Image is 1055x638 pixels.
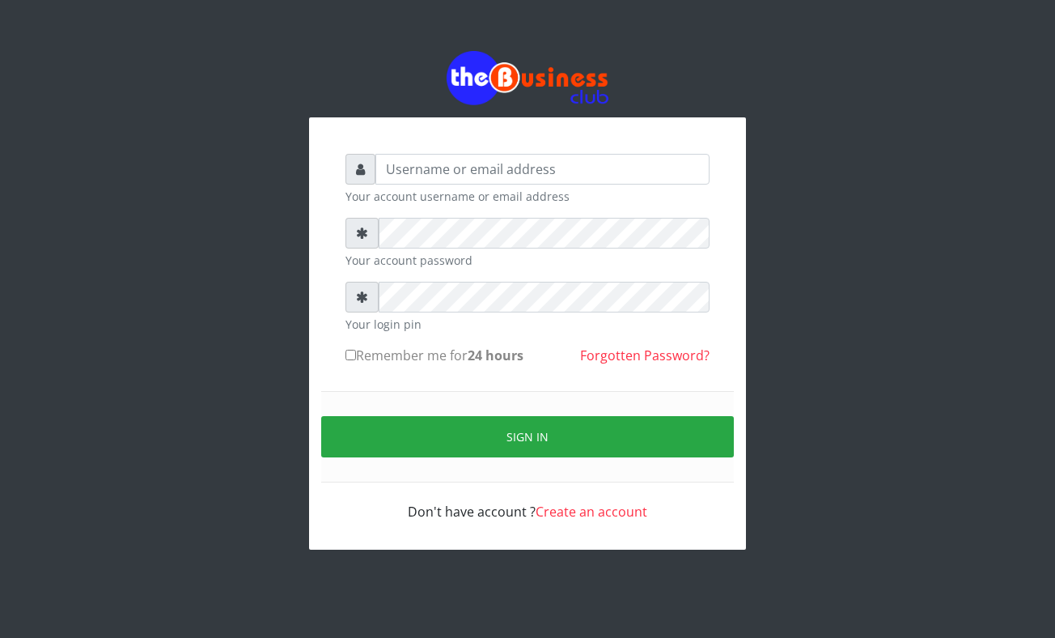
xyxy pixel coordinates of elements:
[345,188,710,205] small: Your account username or email address
[345,346,523,365] label: Remember me for
[321,416,734,457] button: Sign in
[468,347,523,364] b: 24 hours
[345,483,710,521] div: Don't have account ?
[536,503,647,521] a: Create an account
[345,252,710,269] small: Your account password
[375,154,710,185] input: Username or email address
[345,316,710,333] small: Your login pin
[345,350,356,360] input: Remember me for24 hours
[580,347,710,364] a: Forgotten Password?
